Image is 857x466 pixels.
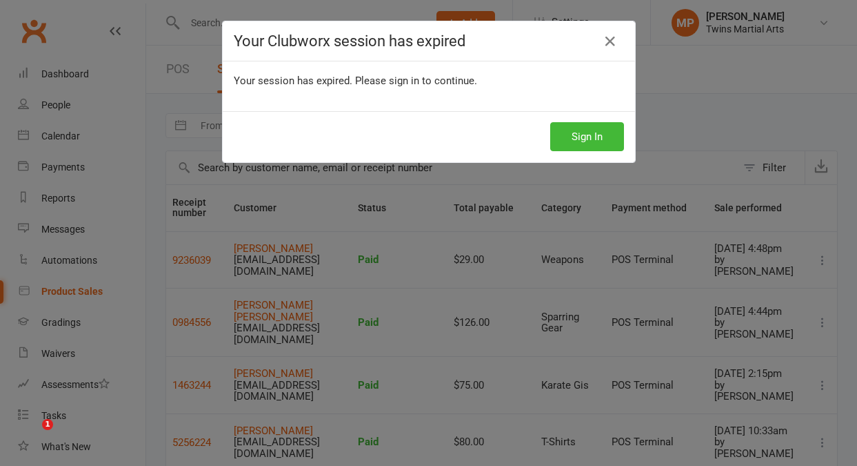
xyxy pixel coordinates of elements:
span: Your session has expired. Please sign in to continue. [234,75,477,87]
button: Sign In [550,122,624,151]
iframe: Intercom live chat [14,419,47,452]
a: Close [599,30,621,52]
h4: Your Clubworx session has expired [234,32,624,50]
span: 1 [42,419,53,430]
